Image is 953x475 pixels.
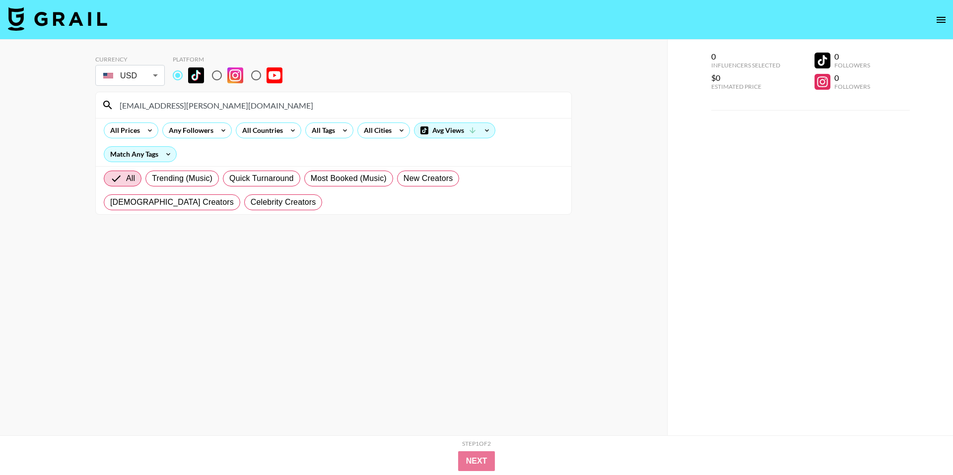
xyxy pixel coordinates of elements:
[188,67,204,83] img: TikTok
[104,123,142,138] div: All Prices
[311,173,387,184] span: Most Booked (Music)
[251,196,316,208] span: Celebrity Creators
[104,147,176,162] div: Match Any Tags
[462,440,491,447] div: Step 1 of 2
[8,7,107,31] img: Grail Talent
[306,123,337,138] div: All Tags
[414,123,495,138] div: Avg Views
[126,173,135,184] span: All
[227,67,243,83] img: Instagram
[236,123,285,138] div: All Countries
[404,173,453,184] span: New Creators
[711,73,780,83] div: $0
[110,196,234,208] span: [DEMOGRAPHIC_DATA] Creators
[711,52,780,61] div: 0
[267,67,282,83] img: YouTube
[834,73,870,83] div: 0
[834,61,870,69] div: Followers
[903,425,941,463] iframe: Drift Widget Chat Controller
[97,67,163,84] div: USD
[834,52,870,61] div: 0
[229,173,294,184] span: Quick Turnaround
[711,83,780,90] div: Estimated Price
[834,83,870,90] div: Followers
[173,56,290,63] div: Platform
[114,97,565,113] input: Search by User Name
[931,10,951,30] button: open drawer
[95,56,165,63] div: Currency
[711,61,780,69] div: Influencers Selected
[458,451,495,471] button: Next
[163,123,215,138] div: Any Followers
[152,173,212,184] span: Trending (Music)
[358,123,394,138] div: All Cities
